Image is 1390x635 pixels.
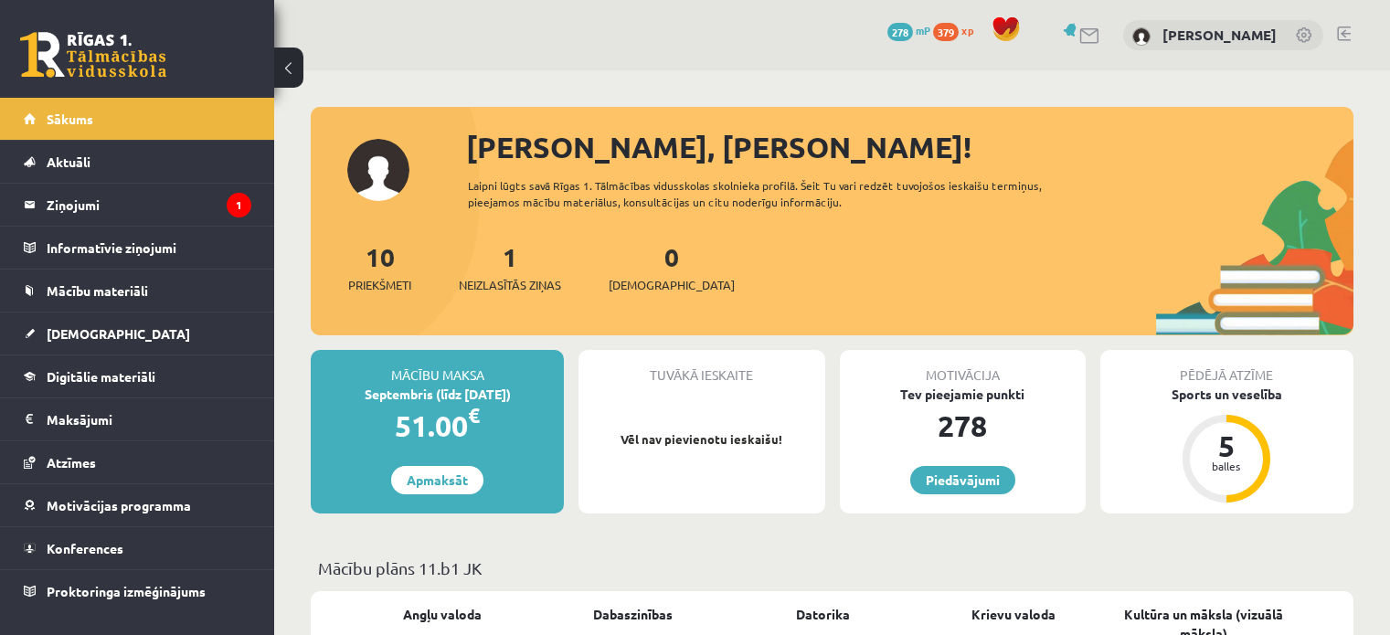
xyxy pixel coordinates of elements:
[24,527,251,569] a: Konferences
[24,441,251,483] a: Atzīmes
[24,312,251,355] a: [DEMOGRAPHIC_DATA]
[1100,385,1353,404] div: Sports un veselība
[20,32,166,78] a: Rīgas 1. Tālmācības vidusskola
[24,570,251,612] a: Proktoringa izmēģinājums
[311,350,564,385] div: Mācību maksa
[47,368,155,385] span: Digitālie materiāli
[227,193,251,217] i: 1
[609,240,735,294] a: 0[DEMOGRAPHIC_DATA]
[318,556,1346,580] p: Mācību plāns 11.b1 JK
[1162,26,1277,44] a: [PERSON_NAME]
[47,583,206,599] span: Proktoringa izmēģinājums
[961,23,973,37] span: xp
[47,398,251,440] legend: Maksājumi
[47,111,93,127] span: Sākums
[24,227,251,269] a: Informatīvie ziņojumi
[588,430,815,449] p: Vēl nav pievienotu ieskaišu!
[24,98,251,140] a: Sākums
[403,605,482,624] a: Angļu valoda
[1199,431,1254,460] div: 5
[47,282,148,299] span: Mācību materiāli
[593,605,673,624] a: Dabaszinības
[840,404,1086,448] div: 278
[578,350,824,385] div: Tuvākā ieskaite
[47,540,123,556] span: Konferences
[47,227,251,269] legend: Informatīvie ziņojumi
[933,23,982,37] a: 379 xp
[47,454,96,471] span: Atzīmes
[391,466,483,494] a: Apmaksāt
[24,184,251,226] a: Ziņojumi1
[796,605,850,624] a: Datorika
[348,276,411,294] span: Priekšmeti
[24,398,251,440] a: Maksājumi
[887,23,930,37] a: 278 mP
[910,466,1015,494] a: Piedāvājumi
[887,23,913,41] span: 278
[916,23,930,37] span: mP
[1100,385,1353,505] a: Sports un veselība 5 balles
[468,177,1094,210] div: Laipni lūgts savā Rīgas 1. Tālmācības vidusskolas skolnieka profilā. Šeit Tu vari redzēt tuvojošo...
[47,325,190,342] span: [DEMOGRAPHIC_DATA]
[609,276,735,294] span: [DEMOGRAPHIC_DATA]
[24,355,251,397] a: Digitālie materiāli
[24,484,251,526] a: Motivācijas programma
[24,141,251,183] a: Aktuāli
[840,385,1086,404] div: Tev pieejamie punkti
[47,184,251,226] legend: Ziņojumi
[47,497,191,513] span: Motivācijas programma
[311,404,564,448] div: 51.00
[1132,27,1151,46] img: Marta Broka
[348,240,411,294] a: 10Priekšmeti
[24,270,251,312] a: Mācību materiāli
[933,23,959,41] span: 379
[459,240,561,294] a: 1Neizlasītās ziņas
[47,153,90,170] span: Aktuāli
[311,385,564,404] div: Septembris (līdz [DATE])
[971,605,1056,624] a: Krievu valoda
[840,350,1086,385] div: Motivācija
[468,402,480,429] span: €
[1100,350,1353,385] div: Pēdējā atzīme
[1199,460,1254,471] div: balles
[466,125,1353,169] div: [PERSON_NAME], [PERSON_NAME]!
[459,276,561,294] span: Neizlasītās ziņas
